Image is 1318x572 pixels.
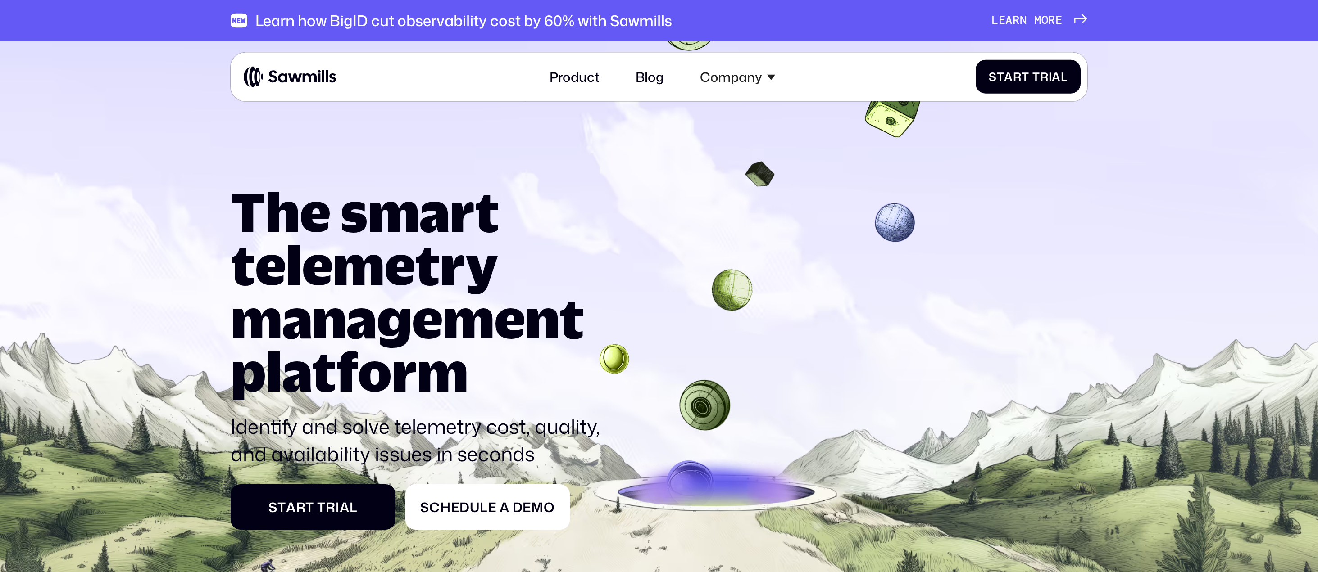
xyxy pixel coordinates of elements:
[691,59,785,95] div: Company
[976,60,1081,94] a: StartTrial
[451,499,459,515] span: e
[1034,14,1041,27] span: m
[340,499,350,515] span: a
[997,70,1004,84] span: t
[540,59,609,95] a: Product
[440,499,451,515] span: h
[231,413,613,468] p: Identify and solve telemetry cost, quality, and availability issues in seconds
[470,499,480,515] span: u
[350,499,358,515] span: l
[1040,70,1049,84] span: r
[286,499,296,515] span: a
[231,185,613,398] h1: The smart telemetry management platform
[1013,14,1020,27] span: r
[1032,70,1040,84] span: T
[277,499,286,515] span: t
[268,499,277,515] span: S
[480,499,488,515] span: l
[1041,14,1049,27] span: o
[999,14,1006,27] span: e
[231,484,395,530] a: StartTrial
[500,499,509,515] span: a
[1052,70,1061,84] span: a
[317,499,326,515] span: T
[1005,14,1013,27] span: a
[255,12,672,30] div: Learn how BigID cut observability cost by 60% with Sawmills
[459,499,470,515] span: d
[1013,70,1022,84] span: r
[991,14,999,27] span: L
[1049,70,1052,84] span: i
[429,499,440,515] span: c
[531,499,544,515] span: m
[523,499,531,515] span: e
[989,70,997,84] span: S
[1022,70,1029,84] span: t
[405,484,570,530] a: ScheduleaDemo
[296,499,306,515] span: r
[1061,70,1068,84] span: l
[1004,70,1013,84] span: a
[626,59,674,95] a: Blog
[1020,14,1027,27] span: n
[305,499,314,515] span: t
[488,499,496,515] span: e
[1055,14,1063,27] span: e
[700,69,762,85] div: Company
[420,499,429,515] span: S
[1048,14,1055,27] span: r
[336,499,340,515] span: i
[991,14,1087,27] a: Learnmore
[513,499,523,515] span: D
[544,499,555,515] span: o
[326,499,336,515] span: r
